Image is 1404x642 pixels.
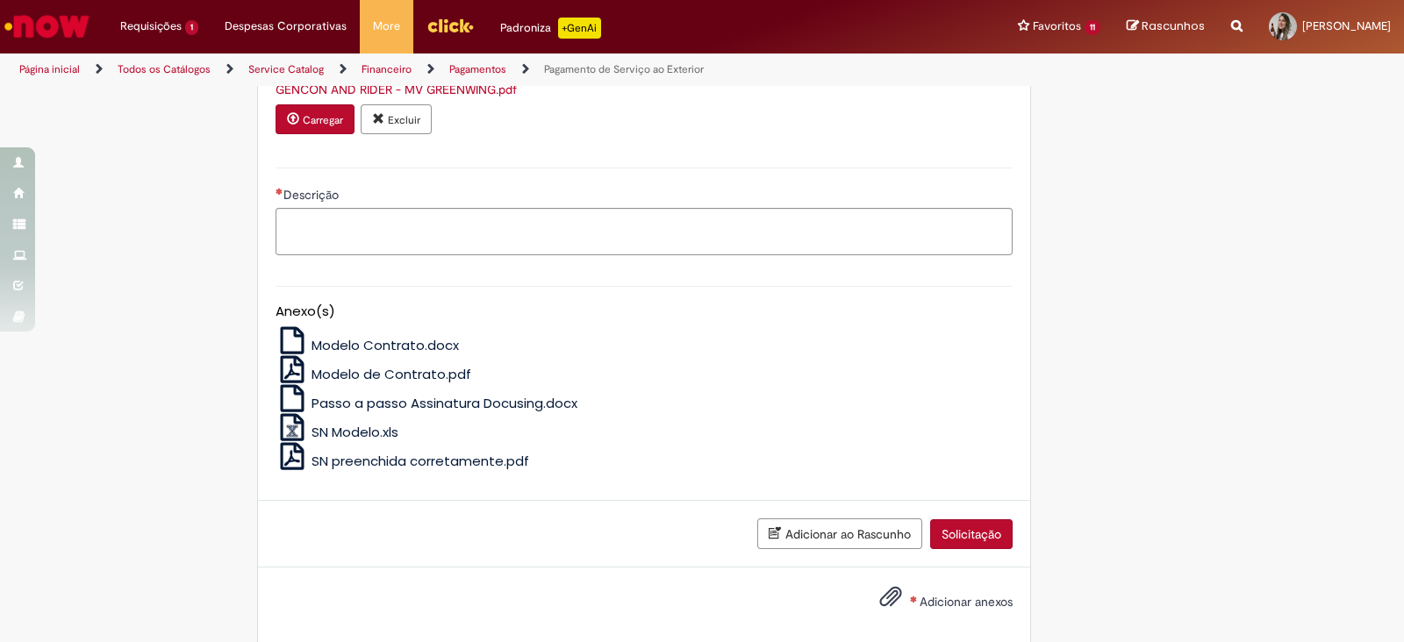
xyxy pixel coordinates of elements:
[362,62,412,76] a: Financeiro
[312,423,398,441] span: SN Modelo.xls
[248,62,324,76] a: Service Catalog
[120,18,182,35] span: Requisições
[757,518,922,549] button: Adicionar ao Rascunho
[388,113,420,127] small: Excluir
[920,595,1013,610] span: Adicionar anexos
[312,365,471,383] span: Modelo de Contrato.pdf
[276,304,1013,319] h5: Anexo(s)
[276,394,578,412] a: Passo a passo Assinatura Docusing.docx
[276,82,517,97] a: Download de GENCON AND RIDER - MV GREENWING.pdf
[1142,18,1205,34] span: Rascunhos
[930,519,1013,549] button: Solicitação
[1127,18,1205,35] a: Rascunhos
[276,452,530,470] a: SN preenchida corretamente.pdf
[1033,18,1081,35] span: Favoritos
[13,53,923,86] ul: Trilhas de página
[426,12,474,39] img: click_logo_yellow_360x200.png
[312,452,529,470] span: SN preenchida corretamente.pdf
[276,423,399,441] a: SN Modelo.xls
[276,188,283,195] span: Necessários
[185,20,198,35] span: 1
[303,113,343,127] small: Carregar
[312,336,459,354] span: Modelo Contrato.docx
[2,9,92,44] img: ServiceNow
[544,62,704,76] a: Pagamento de Serviço ao Exterior
[118,62,211,76] a: Todos os Catálogos
[283,187,342,203] span: Descrição
[276,104,355,134] button: Carregar anexo de SN Required
[276,208,1013,255] textarea: Descrição
[1302,18,1391,33] span: [PERSON_NAME]
[500,18,601,39] div: Padroniza
[19,62,80,76] a: Página inicial
[312,394,577,412] span: Passo a passo Assinatura Docusing.docx
[449,62,506,76] a: Pagamentos
[558,18,601,39] p: +GenAi
[276,365,472,383] a: Modelo de Contrato.pdf
[1085,20,1100,35] span: 11
[875,581,906,621] button: Adicionar anexos
[276,336,460,354] a: Modelo Contrato.docx
[373,18,400,35] span: More
[361,104,432,134] button: Excluir anexo GENCON AND RIDER - MV GREENWING.pdf
[225,18,347,35] span: Despesas Corporativas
